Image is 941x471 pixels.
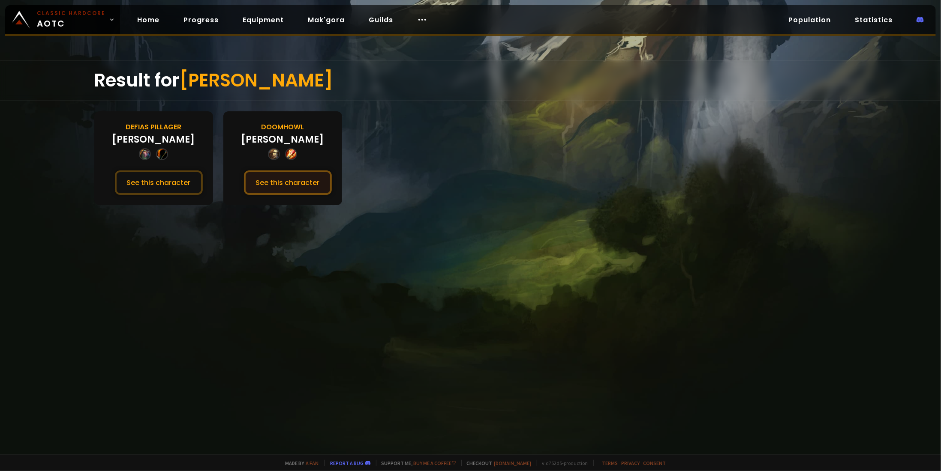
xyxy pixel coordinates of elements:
a: Classic HardcoreAOTC [5,5,120,34]
button: See this character [115,170,203,195]
div: [PERSON_NAME] [241,132,324,146]
div: Doomhowl [261,122,304,132]
a: Mak'gora [301,11,352,29]
a: Equipment [236,11,291,29]
div: Result for [94,60,847,101]
span: AOTC [37,9,105,30]
a: Guilds [362,11,400,29]
span: v. d752d5 - production [537,460,588,466]
a: Report a bug [331,460,364,466]
span: Made by [280,460,319,466]
a: Progress [177,11,225,29]
a: Privacy [622,460,640,466]
a: Consent [643,460,666,466]
span: [PERSON_NAME] [180,68,334,93]
a: Population [782,11,838,29]
a: [DOMAIN_NAME] [494,460,532,466]
span: Checkout [461,460,532,466]
div: [PERSON_NAME] [112,132,195,146]
a: Statistics [848,11,899,29]
a: Buy me a coffee [414,460,456,466]
button: See this character [244,170,332,195]
div: Defias Pillager [126,122,181,132]
a: a fan [306,460,319,466]
a: Home [130,11,166,29]
a: Terms [602,460,618,466]
small: Classic Hardcore [37,9,105,17]
span: Support me, [376,460,456,466]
